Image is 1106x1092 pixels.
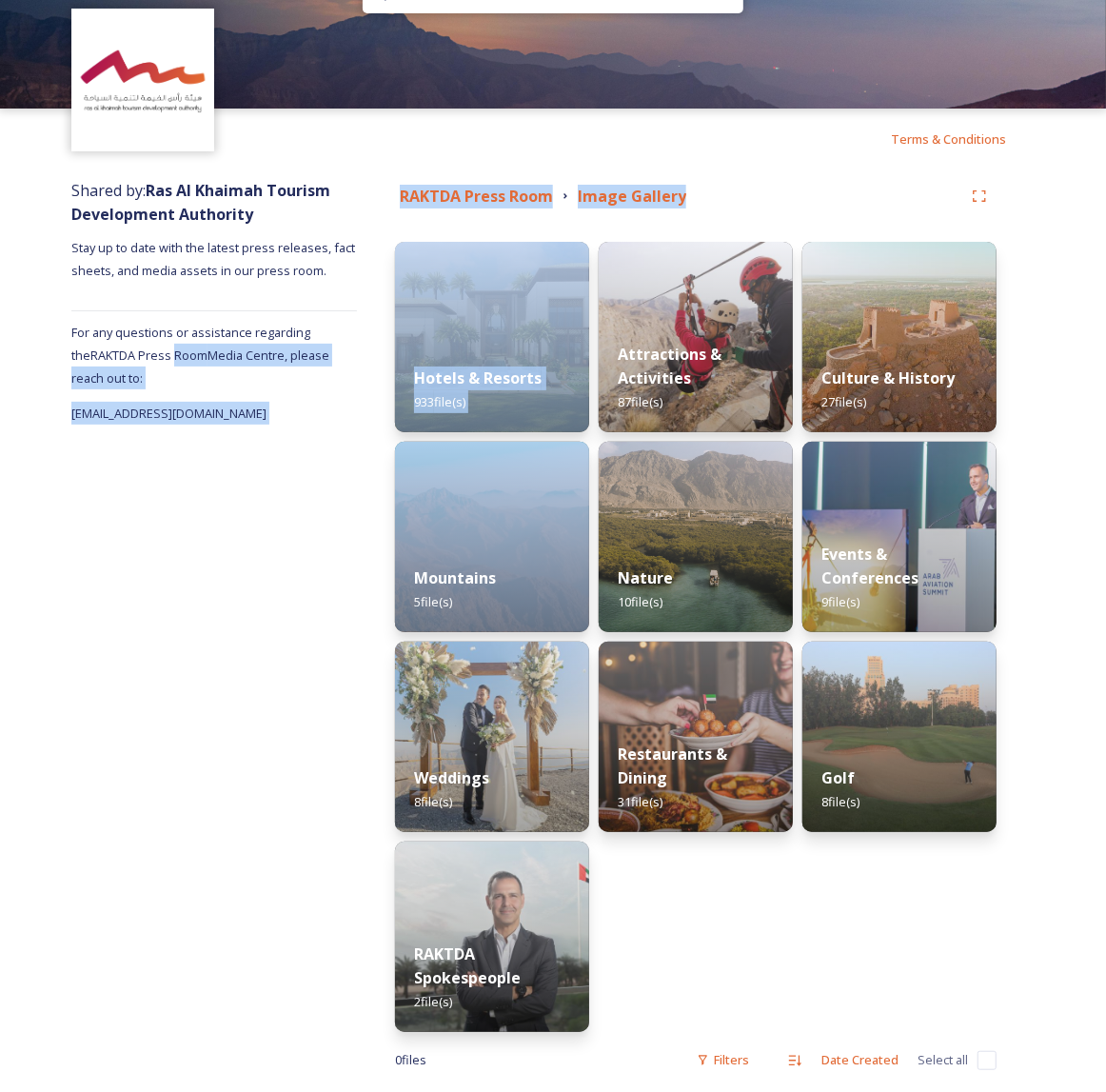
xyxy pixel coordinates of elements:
span: [EMAIL_ADDRESS][DOMAIN_NAME] [71,405,267,422]
strong: Mountains [414,567,496,588]
img: c1cbaa8e-154c-4d4f-9379-c8e58e1c7ae4.jpg [395,642,589,832]
img: a622eb85-593b-49ea-86a1-be0a248398a8.jpg [395,242,589,432]
div: Filters [687,1042,759,1079]
a: Terms & Conditions [891,128,1035,150]
span: 2 file(s) [414,993,452,1010]
span: 10 file(s) [618,593,662,610]
img: c31c8ceb-515d-4687-9f3e-56b1a242d210.jpg [395,842,589,1032]
img: d36d2355-c23c-4ad7-81c7-64b1c23550e0.jpg [599,642,793,832]
span: Select all [918,1051,968,1069]
span: Terms & Conditions [891,130,1006,148]
strong: Golf [821,767,855,788]
span: 933 file(s) [414,393,465,410]
strong: RAKTDA Press Room [400,186,553,207]
strong: Events & Conferences [821,544,918,588]
strong: Image Gallery [578,186,686,207]
span: 87 file(s) [618,393,662,410]
span: 9 file(s) [821,593,859,610]
img: 6b2c4cc9-34ae-45d0-992d-9f5eeab804f7.jpg [599,242,793,432]
img: Logo_RAKTDA_RGB-01.png [74,11,212,149]
strong: Ras Al Khaimah Tourism Development Authority [71,180,330,225]
span: 27 file(s) [821,393,866,410]
strong: Attractions & Activities [618,344,721,388]
img: f4b44afd-84a5-42f8-a796-2dedbf2b50eb.jpg [395,442,589,632]
span: For any questions or assistance regarding the RAKTDA Press Room Media Centre, please reach out to: [71,324,329,387]
img: 43bc6a4b-b786-4d98-b8e1-b86026dad6a6.jpg [802,442,997,632]
img: f0db2a41-4a96-4f71-8a17-3ff40b09c344.jpg [599,442,793,632]
strong: Restaurants & Dining [618,744,727,788]
span: 0 file s [395,1051,426,1069]
strong: Weddings [414,767,489,788]
img: 45dfe8e7-8c4f-48e3-b92b-9b2a14aeffa1.jpg [802,242,997,432]
div: Date Created [812,1042,908,1079]
strong: RAKTDA Spokespeople [414,943,521,988]
strong: Hotels & Resorts [414,367,542,388]
span: 8 file(s) [414,793,452,810]
span: 5 file(s) [414,593,452,610]
span: Shared by: [71,180,330,225]
strong: Culture & History [821,367,955,388]
span: 31 file(s) [618,793,662,810]
img: f466d538-3deb-466c-bcc7-2195f0191b25.jpg [802,642,997,832]
strong: Nature [618,567,673,588]
span: Stay up to date with the latest press releases, fact sheets, and media assets in our press room. [71,239,358,279]
span: 8 file(s) [821,793,859,810]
